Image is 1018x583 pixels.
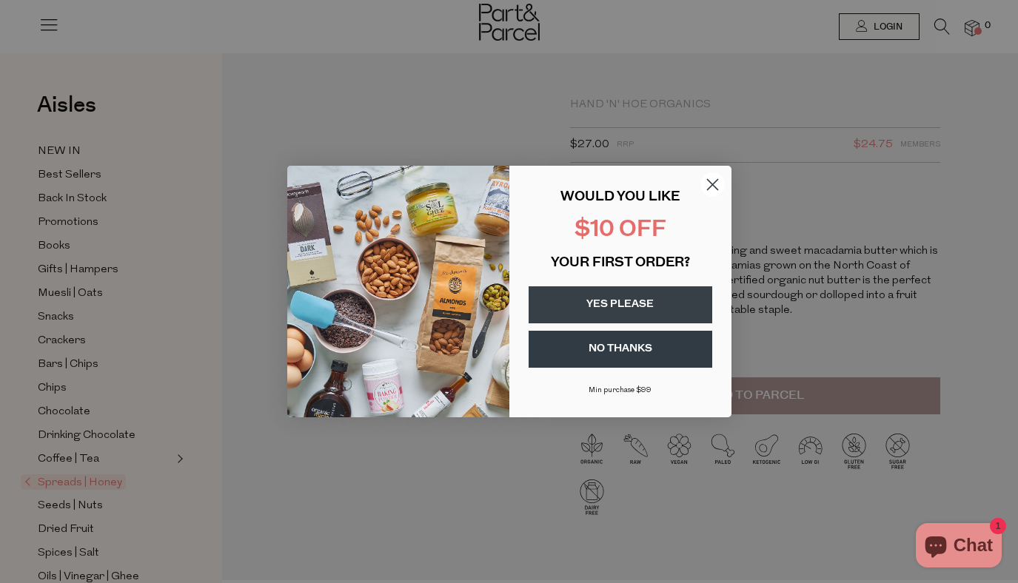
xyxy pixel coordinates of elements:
span: YOUR FIRST ORDER? [551,257,690,270]
button: NO THANKS [529,331,712,368]
span: $10 OFF [575,219,666,242]
inbox-online-store-chat: Shopify online store chat [911,523,1006,571]
span: WOULD YOU LIKE [560,191,680,204]
button: YES PLEASE [529,286,712,323]
span: Min purchase $99 [589,386,652,394]
button: Close dialog [700,172,726,198]
img: 43fba0fb-7538-40bc-babb-ffb1a4d097bc.jpeg [287,166,509,417]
